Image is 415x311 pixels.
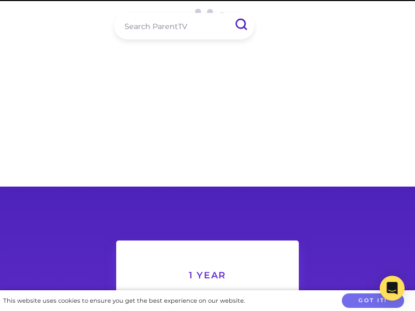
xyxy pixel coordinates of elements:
input: Search ParentTV [114,13,254,39]
img: parenttv-logo-white.4c85aaf.svg [15,16,100,31]
input: Submit [227,13,254,36]
div: Open Intercom Messenger [380,276,405,301]
button: Got it! [342,293,404,308]
div: This website uses cookies to ensure you get the best experience on our website. [3,295,245,306]
h6: 1 Year [141,271,274,280]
